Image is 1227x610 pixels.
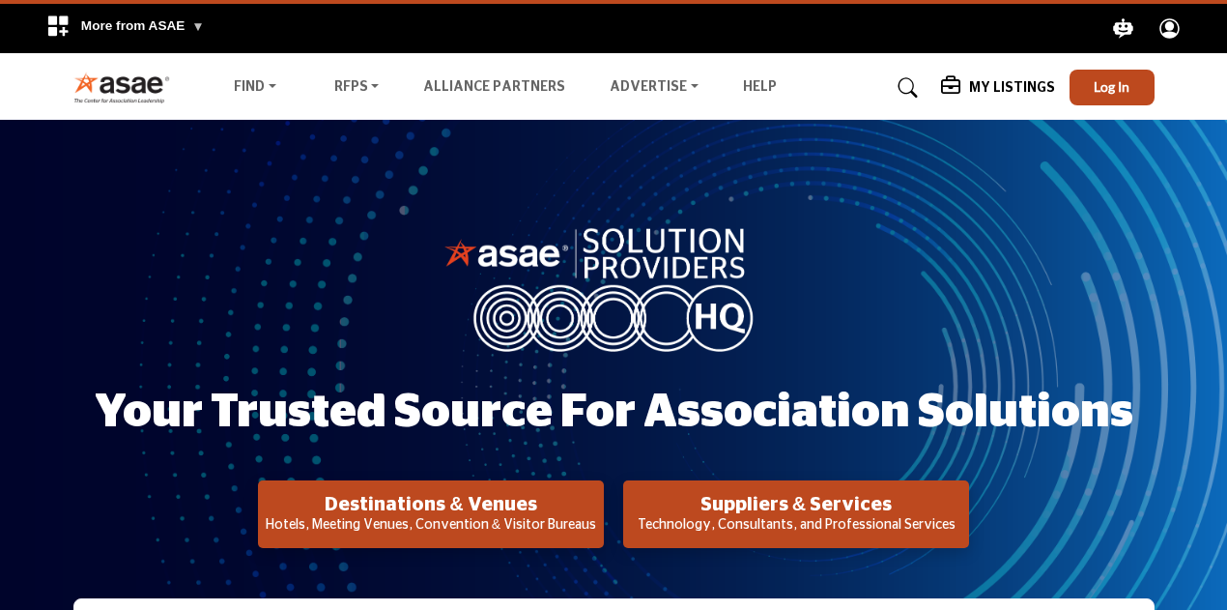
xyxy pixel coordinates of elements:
h5: My Listings [969,79,1055,97]
h1: Your Trusted Source for Association Solutions [95,383,1133,443]
p: Technology, Consultants, and Professional Services [629,516,963,536]
a: Advertise [596,74,712,102]
button: Destinations & Venues Hotels, Meeting Venues, Convention & Visitor Bureaus [258,480,604,548]
a: Search [879,73,930,103]
a: RFPs [321,74,393,102]
h2: Suppliers & Services [629,493,963,516]
a: Alliance Partners [423,80,565,94]
p: Hotels, Meeting Venues, Convention & Visitor Bureaus [264,516,598,536]
a: Find [220,74,290,102]
div: More from ASAE [34,4,216,53]
img: Site Logo [73,72,181,103]
a: Help [743,80,777,94]
button: Log In [1070,70,1155,105]
h2: Destinations & Venues [264,493,598,516]
span: Log In [1094,78,1129,95]
button: Suppliers & Services Technology, Consultants, and Professional Services [623,480,969,548]
img: image [444,223,783,351]
span: More from ASAE [81,18,205,33]
div: My Listings [941,76,1055,100]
